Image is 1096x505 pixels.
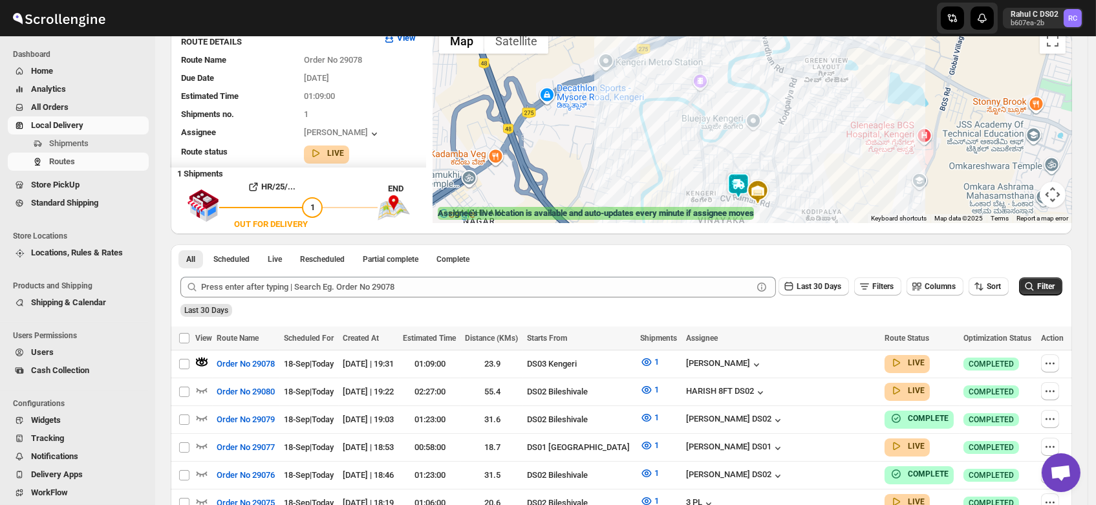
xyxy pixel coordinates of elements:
[465,441,519,454] div: 18.7
[686,386,767,399] button: HARISH 8FT DS02
[217,441,275,454] span: Order No 29077
[934,215,983,222] span: Map data ©2025
[181,91,239,101] span: Estimated Time
[465,413,519,426] div: 31.6
[484,28,548,54] button: Show satellite imagery
[527,358,632,371] div: DS03 Kengeri
[31,120,83,130] span: Local Delivery
[8,62,149,80] button: Home
[363,254,418,264] span: Partial complete
[217,413,275,426] span: Order No 29079
[49,156,75,166] span: Routes
[686,442,784,455] button: [PERSON_NAME] DS01
[1040,28,1066,54] button: Toggle fullscreen view
[31,198,98,208] span: Standard Shipping
[8,411,149,429] button: Widgets
[987,282,1001,291] span: Sort
[31,347,54,357] span: Users
[234,218,308,231] div: OUT FOR DELIVERY
[8,98,149,116] button: All Orders
[181,147,228,156] span: Route status
[343,385,395,398] div: [DATE] | 19:22
[284,387,334,396] span: 18-Sep | Today
[201,277,753,297] input: Press enter after typing | Search Eg. Order No 29078
[527,469,632,482] div: DS02 Bileshivale
[1016,215,1068,222] a: Report a map error
[465,385,519,398] div: 55.4
[403,413,457,426] div: 01:23:00
[187,180,219,231] img: shop.svg
[343,358,395,371] div: [DATE] | 19:31
[284,334,334,343] span: Scheduled For
[890,412,949,425] button: COMPLETE
[1037,282,1055,291] span: Filter
[632,435,667,456] button: 1
[310,202,315,212] span: 1
[209,354,283,374] button: Order No 29078
[284,414,334,424] span: 18-Sep | Today
[181,109,234,119] span: Shipments no.
[632,352,667,372] button: 1
[403,358,457,371] div: 01:09:00
[378,195,410,220] img: trip_end.png
[13,281,149,291] span: Products and Shipping
[890,356,925,369] button: LIVE
[31,469,83,479] span: Delivery Apps
[8,153,149,171] button: Routes
[31,433,64,443] span: Tracking
[654,385,659,394] span: 1
[908,358,925,367] b: LIVE
[181,73,214,83] span: Due Date
[654,440,659,450] span: 1
[13,398,149,409] span: Configurations
[403,469,457,482] div: 01:23:00
[403,385,457,398] div: 02:27:00
[885,334,929,343] span: Route Status
[10,2,107,34] img: ScrollEngine
[654,468,659,478] span: 1
[872,282,894,291] span: Filters
[209,465,283,486] button: Order No 29076
[217,334,259,343] span: Route Name
[186,254,195,264] span: All
[654,413,659,422] span: 1
[8,429,149,447] button: Tracking
[217,385,275,398] span: Order No 29080
[304,91,335,101] span: 01:09:00
[527,385,632,398] div: DS02 Bileshivale
[925,282,956,291] span: Columns
[1042,453,1080,492] div: Open chat
[181,127,216,137] span: Assignee
[261,182,295,191] b: HR/25/...
[969,414,1014,425] span: COMPLETED
[8,466,149,484] button: Delivery Apps
[654,357,659,367] span: 1
[327,149,344,158] b: LIVE
[969,387,1014,397] span: COMPLETED
[438,207,754,220] label: Assignee's live location is available and auto-updates every minute if assignee moves
[969,359,1014,369] span: COMPLETED
[969,470,1014,480] span: COMPLETED
[1003,8,1083,28] button: User menu
[1041,334,1064,343] span: Action
[31,248,123,257] span: Locations, Rules & Rates
[304,55,362,65] span: Order No 29078
[31,66,53,76] span: Home
[31,365,89,375] span: Cash Collection
[686,414,784,427] button: [PERSON_NAME] DS02
[8,134,149,153] button: Shipments
[171,162,223,178] b: 1 Shipments
[284,442,334,452] span: 18-Sep | Today
[13,49,149,59] span: Dashboard
[1068,14,1077,23] text: RC
[213,254,250,264] span: Scheduled
[527,441,632,454] div: DS01 [GEOGRAPHIC_DATA]
[686,358,763,371] div: [PERSON_NAME]
[436,206,478,223] img: Google
[1011,9,1058,19] p: Rahul C DS02
[309,147,344,160] button: LIVE
[890,440,925,453] button: LIVE
[31,102,69,112] span: All Orders
[181,36,372,48] h3: ROUTE DETAILS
